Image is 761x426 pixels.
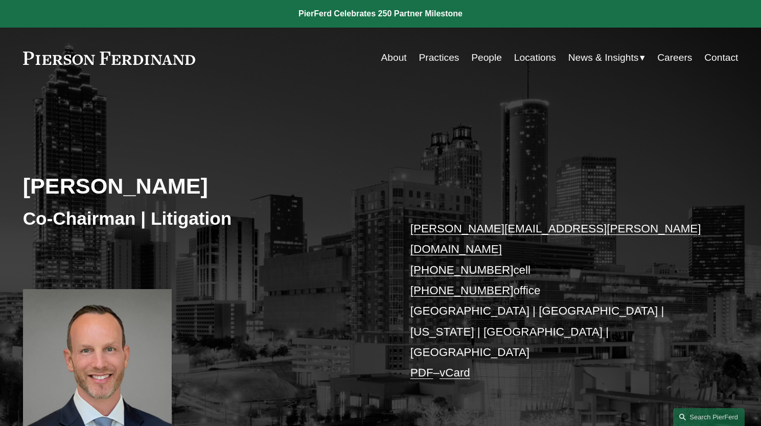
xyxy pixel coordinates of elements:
[419,48,459,67] a: Practices
[410,284,514,297] a: [PHONE_NUMBER]
[23,173,381,199] h2: [PERSON_NAME]
[704,48,738,67] a: Contact
[657,48,692,67] a: Careers
[381,48,407,67] a: About
[410,264,514,276] a: [PHONE_NUMBER]
[568,49,639,67] span: News & Insights
[514,48,556,67] a: Locations
[673,408,745,426] a: Search this site
[568,48,645,67] a: folder dropdown
[471,48,502,67] a: People
[410,366,433,379] a: PDF
[440,366,470,379] a: vCard
[410,222,701,255] a: [PERSON_NAME][EMAIL_ADDRESS][PERSON_NAME][DOMAIN_NAME]
[23,207,381,230] h3: Co-Chairman | Litigation
[410,219,708,384] p: cell office [GEOGRAPHIC_DATA] | [GEOGRAPHIC_DATA] | [US_STATE] | [GEOGRAPHIC_DATA] | [GEOGRAPHIC_...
